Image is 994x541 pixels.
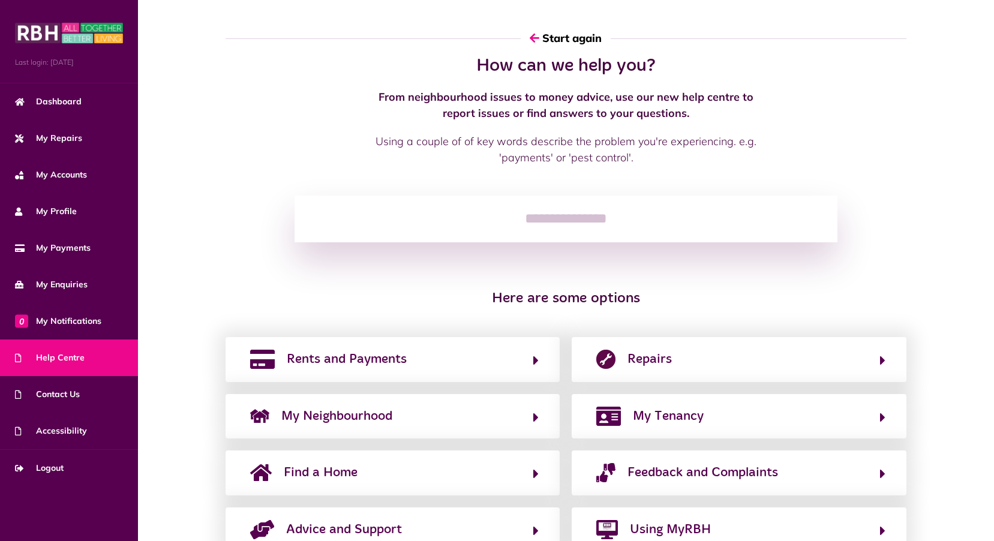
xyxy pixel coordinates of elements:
[287,350,407,369] span: Rents and Payments
[593,519,885,540] button: Using MyRBH
[247,406,539,426] button: My Neighbourhood
[15,95,82,108] span: Dashboard
[593,349,885,369] button: Repairs
[15,425,87,437] span: Accessibility
[15,278,88,291] span: My Enquiries
[15,242,91,254] span: My Payments
[627,350,672,369] span: Repairs
[593,462,885,483] button: Feedback and Complaints
[15,132,82,145] span: My Repairs
[15,205,77,218] span: My Profile
[15,314,28,327] span: 0
[247,349,539,369] button: Rents and Payments
[630,520,711,539] span: Using MyRBH
[250,463,272,482] img: home-solid.svg
[250,407,269,426] img: neighborhood.png
[521,21,611,55] button: Start again
[596,407,621,426] img: my-tenancy.png
[633,407,704,426] span: My Tenancy
[364,133,768,166] p: Using a couple of of key words describe the problem you're experiencing. e.g. 'payments' or 'pest...
[281,407,392,426] span: My Neighbourhood
[250,350,275,369] img: rents-payments.png
[15,21,123,45] img: MyRBH
[15,57,123,68] span: Last login: [DATE]
[247,462,539,483] button: Find a Home
[593,406,885,426] button: My Tenancy
[596,520,618,539] img: desktop-solid.png
[596,463,615,482] img: complaints.png
[379,90,753,120] strong: From neighbourhood issues to money advice, use our new help centre to report issues or find answe...
[15,351,85,364] span: Help Centre
[250,520,274,539] img: advice-support-1.png
[15,169,87,181] span: My Accounts
[364,55,768,77] h2: How can we help you?
[286,520,402,539] span: Advice and Support
[226,290,907,308] h3: Here are some options
[284,463,358,482] span: Find a Home
[627,463,778,482] span: Feedback and Complaints
[15,462,64,474] span: Logout
[15,315,101,327] span: My Notifications
[596,350,615,369] img: report-repair.png
[247,519,539,540] button: Advice and Support
[15,388,80,401] span: Contact Us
